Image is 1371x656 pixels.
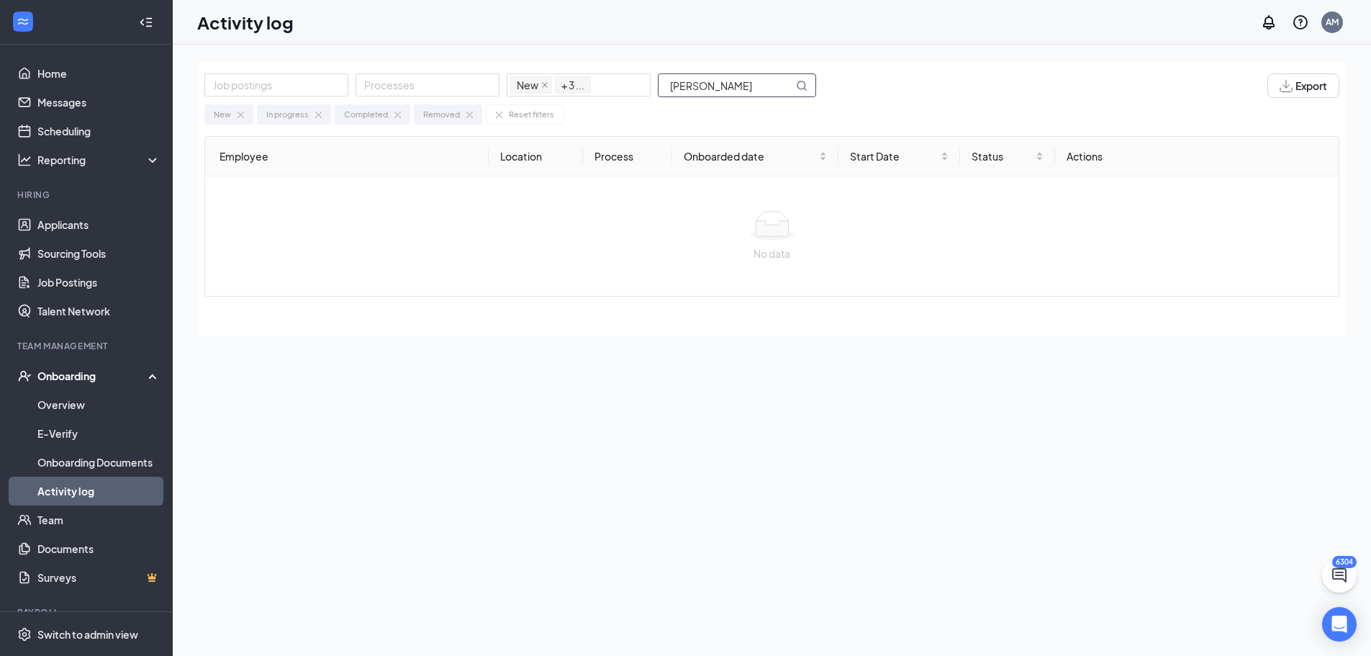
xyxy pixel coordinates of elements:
button: ChatActive [1322,558,1357,593]
th: Status [960,137,1055,176]
a: Home [37,59,160,88]
svg: Settings [17,627,32,642]
div: New [214,108,231,121]
span: + 3 ... [555,76,591,94]
svg: MagnifyingGlass [796,80,807,91]
a: Onboarding Documents [37,448,160,477]
div: In progress [266,108,309,121]
th: Location [489,137,583,176]
a: Messages [37,88,160,117]
span: + 3 ... [561,77,584,93]
svg: Notifications [1260,14,1277,31]
a: Activity log [37,477,160,506]
div: Switch to admin view [37,627,138,642]
a: Team [37,506,160,534]
span: Onboarded date [684,148,816,164]
div: Removed [423,108,460,121]
th: Onboarded date [672,137,838,176]
th: Employee [205,137,489,176]
svg: Analysis [17,153,32,167]
div: AM [1326,16,1339,28]
span: Start Date [850,148,938,164]
svg: ChatActive [1331,567,1348,584]
a: Overview [37,390,160,419]
a: Job Postings [37,268,160,297]
a: Scheduling [37,117,160,145]
div: Reset filters [509,108,554,121]
div: Completed [344,108,388,121]
button: Export [1267,73,1339,98]
a: E-Verify [37,419,160,448]
a: Applicants [37,210,160,239]
a: SurveysCrown [37,563,160,592]
span: close [541,81,548,89]
span: Status [972,148,1033,164]
a: Talent Network [37,297,160,325]
h1: Activity log [197,10,294,35]
span: Export [1295,81,1327,91]
th: Start Date [838,137,960,176]
a: Sourcing Tools [37,239,160,268]
th: Process [583,137,673,176]
a: Documents [37,534,160,563]
div: Open Intercom Messenger [1322,607,1357,642]
svg: WorkstreamLogo [16,14,30,29]
span: New [510,76,552,94]
div: Reporting [37,153,161,167]
svg: Collapse [139,15,153,30]
div: 6304 [1332,556,1357,568]
span: New [517,77,538,93]
th: Actions [1055,137,1339,176]
div: No data [217,246,1327,261]
div: Team Management [17,340,158,352]
div: Hiring [17,189,158,201]
div: Payroll [17,606,158,619]
svg: QuestionInfo [1292,14,1309,31]
svg: UserCheck [17,369,32,383]
div: Onboarding [37,369,148,383]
